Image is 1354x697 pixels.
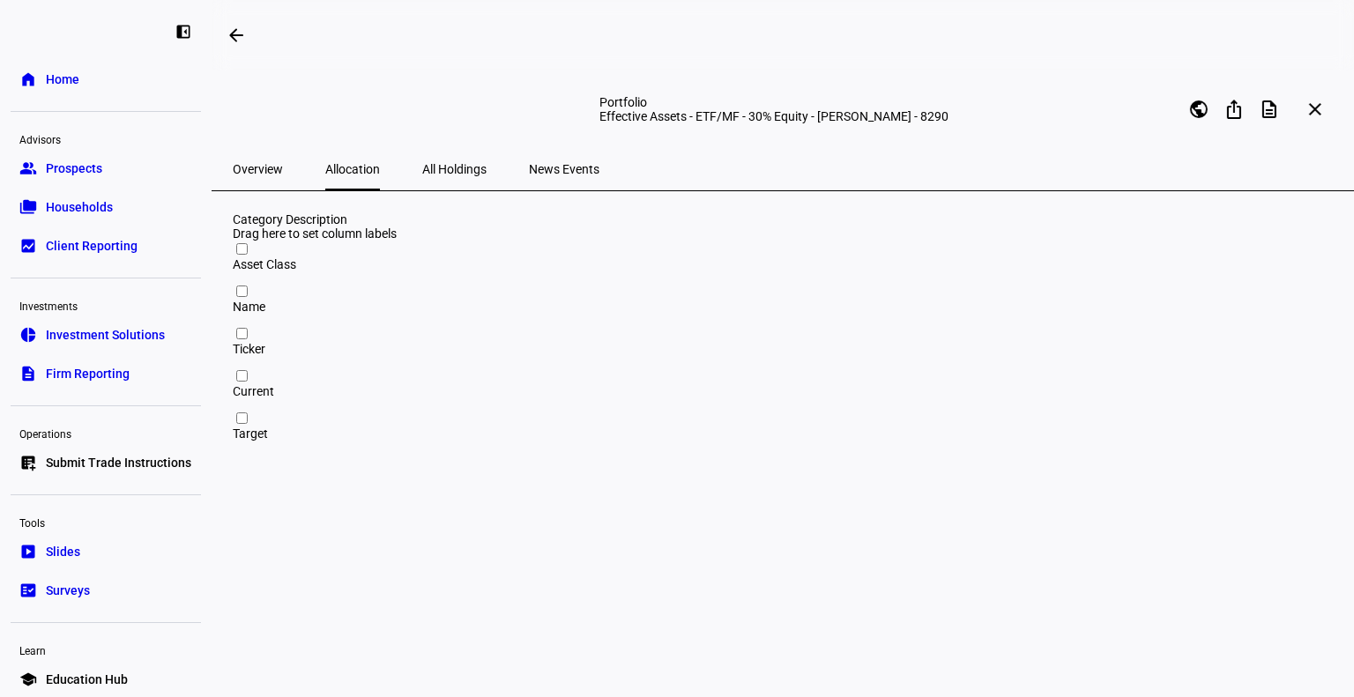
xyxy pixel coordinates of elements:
span: Category. Press ENTER to sort. Press DELETE to remove [233,212,286,226]
span: Target [233,426,268,441]
span: Ticker [233,342,265,356]
eth-mat-symbol: list_alt_add [19,454,37,471]
span: Submit Trade Instructions [46,454,191,471]
eth-mat-symbol: description [19,365,37,382]
eth-mat-symbol: folder_copy [19,198,37,216]
input: Press Space to toggle all rows selection (unchecked) [236,285,248,297]
span: Name [233,300,265,314]
div: Column Labels [233,226,1338,241]
input: Press Space to toggle all rows selection (unchecked) [236,370,248,382]
a: bid_landscapeClient Reporting [11,228,201,263]
span: Asset Class [233,257,296,271]
span: Overview [233,163,283,175]
span: Households [46,198,113,216]
span: Investment Solutions [46,326,165,344]
div: Row Groups [233,212,1338,226]
a: descriptionFirm Reporting [11,356,201,391]
span: Firm Reporting [46,365,130,382]
input: Press Space to toggle all rows selection (unchecked) [236,243,248,255]
a: pie_chartInvestment Solutions [11,317,201,352]
mat-icon: description [1259,99,1280,120]
div: Operations [11,420,201,445]
input: Press Space to toggle all rows selection (unchecked) [236,328,248,339]
eth-mat-symbol: school [19,671,37,688]
eth-mat-symbol: group [19,159,37,177]
eth-mat-symbol: bid_landscape [19,237,37,255]
span: Description. Press ENTER to sort. Press DELETE to remove [286,212,347,226]
span: Description [286,212,347,226]
a: groupProspects [11,151,201,186]
span: All Holdings [422,163,487,175]
a: folder_copyHouseholds [11,189,201,225]
mat-icon: arrow_backwards [226,25,247,46]
mat-icon: close [1305,99,1326,120]
mat-icon: public [1188,99,1209,120]
eth-mat-symbol: slideshow [19,543,37,560]
div: Tools [11,509,201,534]
a: slideshowSlides [11,534,201,569]
span: Slides [46,543,80,560]
span: Category [233,212,283,226]
div: Investments [11,293,201,317]
div: Portfolio [599,95,966,109]
div: Advisors [11,126,201,151]
span: Prospects [46,159,102,177]
eth-mat-symbol: pie_chart [19,326,37,344]
span: Current [233,384,274,398]
eth-mat-symbol: home [19,70,37,88]
div: Effective Assets - ETF/MF - 30% Equity - [PERSON_NAME] - 8290 [599,109,966,123]
mat-icon: ios_share [1224,99,1245,120]
span: Home [46,70,79,88]
span: Client Reporting [46,237,138,255]
a: fact_checkSurveys [11,573,201,608]
eth-mat-symbol: left_panel_close [175,23,192,41]
span: News Events [529,163,599,175]
a: homeHome [11,62,201,97]
div: Learn [11,637,201,662]
eth-mat-symbol: fact_check [19,582,37,599]
span: Drag here to set column labels [233,226,397,241]
span: Education Hub [46,671,128,688]
input: Press Space to toggle all rows selection (unchecked) [236,412,248,424]
span: Allocation [325,163,380,175]
span: Surveys [46,582,90,599]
